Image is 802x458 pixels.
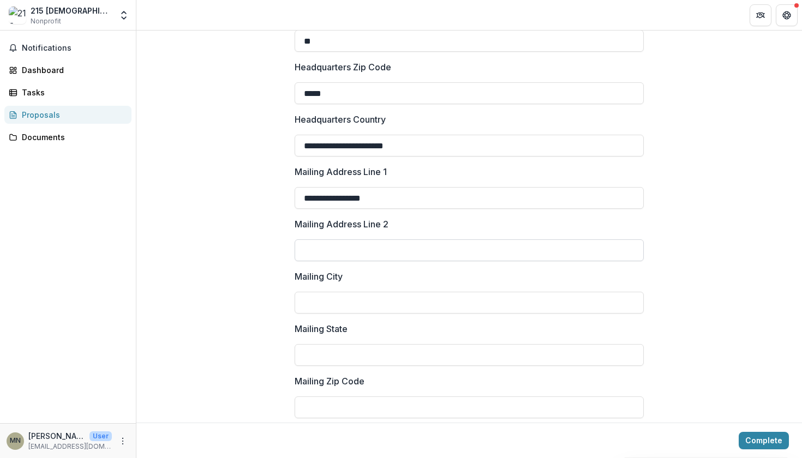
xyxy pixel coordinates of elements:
[295,218,388,231] p: Mailing Address Line 2
[776,4,798,26] button: Get Help
[22,131,123,143] div: Documents
[22,109,123,120] div: Proposals
[4,128,131,146] a: Documents
[31,5,112,16] div: 215 [DEMOGRAPHIC_DATA] Education Fund
[295,61,391,74] p: Headquarters Zip Code
[116,435,129,448] button: More
[22,44,127,53] span: Notifications
[31,16,61,26] span: Nonprofit
[295,165,387,178] p: Mailing Address Line 1
[295,113,386,126] p: Headquarters Country
[9,7,26,24] img: 215 People's Alliance Education Fund
[22,87,123,98] div: Tasks
[750,4,771,26] button: Partners
[4,61,131,79] a: Dashboard
[295,375,364,388] p: Mailing Zip Code
[10,437,21,444] div: Madison Nardy
[4,83,131,101] a: Tasks
[89,431,112,441] p: User
[4,106,131,124] a: Proposals
[28,442,112,451] p: [EMAIL_ADDRESS][DOMAIN_NAME]
[116,4,131,26] button: Open entity switcher
[4,39,131,57] button: Notifications
[22,64,123,76] div: Dashboard
[28,430,85,442] p: [PERSON_NAME]
[739,432,789,449] button: Complete
[295,322,348,335] p: Mailing State
[295,270,343,283] p: Mailing City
